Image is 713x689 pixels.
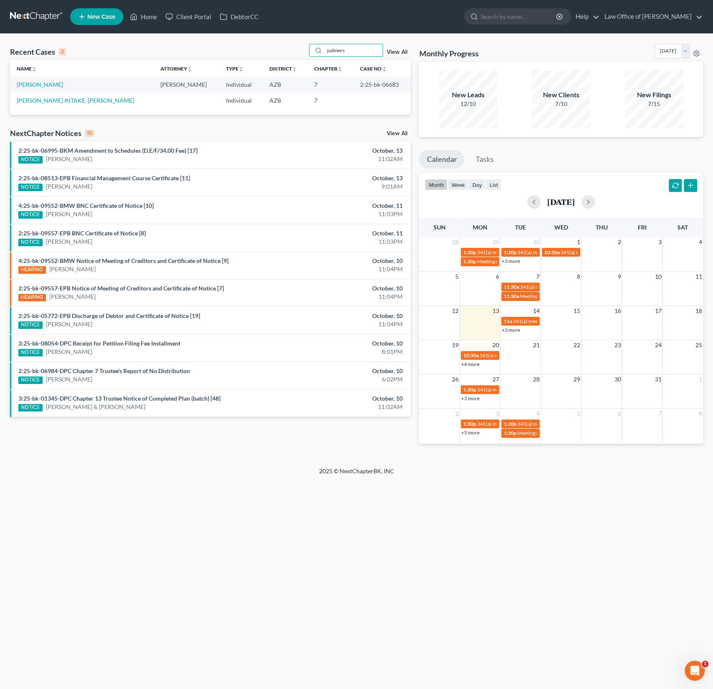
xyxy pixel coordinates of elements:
a: Tasks [468,150,501,169]
span: 10 [654,272,662,282]
input: Search by name... [324,44,383,56]
span: 341(a) meeting for [PERSON_NAME] [561,249,641,255]
div: 12/10 [439,100,497,108]
span: 1:30p [463,249,476,255]
span: 7 [657,409,662,419]
span: 29 [573,374,581,384]
div: October, 13 [280,174,402,182]
span: 1:30p [463,421,476,427]
div: 6:02PM [280,375,402,384]
a: [PERSON_NAME] [17,81,63,88]
span: 30 [613,374,622,384]
div: 11:03PM [280,237,402,246]
iframe: Intercom live chat [685,661,705,681]
span: 2 [617,237,622,247]
td: [PERSON_NAME] [154,77,219,92]
div: NOTICE [18,156,43,164]
td: AZB [262,93,307,108]
span: 28 [451,237,459,247]
span: Meeting of Creditors for [PERSON_NAME] [520,293,613,299]
span: Sat [677,224,688,231]
div: 9:01AM [280,182,402,191]
span: Meeting of Creditors for [PERSON_NAME] [PERSON_NAME] [477,258,610,265]
span: 1:30p [504,430,517,436]
div: 8:01PM [280,348,402,356]
a: Client Portal [161,9,216,24]
a: [PERSON_NAME] [46,237,92,246]
span: 3 [495,409,500,419]
span: 23 [613,340,622,350]
i: unfold_more [187,67,192,72]
a: Districtunfold_more [269,66,297,72]
span: 27 [492,374,500,384]
span: 4 [698,237,703,247]
span: 1:30p [463,258,476,265]
div: 11:03PM [280,210,402,218]
span: 341(a) meeting for [PERSON_NAME] [477,386,558,393]
div: NOTICE [18,211,43,219]
a: +4 more [461,361,480,367]
td: Individual [219,77,262,92]
span: Fri [638,224,647,231]
span: 18 [695,306,703,316]
span: 1:30p [463,386,476,393]
div: Recent Cases [10,47,66,57]
div: 11:02AM [280,403,402,411]
span: 9 [617,272,622,282]
a: [PERSON_NAME] [49,293,96,301]
span: 17 [654,306,662,316]
span: 16 [613,306,622,316]
a: DebtorCC [216,9,263,24]
a: +3 more [502,258,520,264]
span: 13 [492,306,500,316]
input: Search by name... [481,9,557,24]
div: New Clients [532,90,590,100]
span: 5 [576,409,581,419]
button: list [485,179,501,190]
span: 341(a) meeting for [PERSON_NAME] [480,352,560,358]
span: 20 [492,340,500,350]
span: 1 [702,661,708,667]
div: October, 10 [280,394,402,403]
div: New Leads [439,90,497,100]
span: 7 [535,272,540,282]
span: 341(a) meeting for [PERSON_NAME] [520,284,601,290]
a: [PERSON_NAME] [46,320,92,328]
span: 341(a) meeting for [PERSON_NAME] [513,318,594,324]
span: 341(a) meeting for [PERSON_NAME] [477,421,558,427]
div: October, 10 [280,257,402,265]
a: +5 more [461,429,480,436]
span: 11a [504,318,512,324]
span: 24 [654,340,662,350]
span: 14 [532,306,540,316]
i: unfold_more [292,67,297,72]
span: 5 [454,272,459,282]
a: [PERSON_NAME] INTAKE, [PERSON_NAME] [17,97,134,104]
span: 11:30a [504,284,519,290]
td: Individual [219,93,262,108]
a: [PERSON_NAME] [46,155,92,163]
span: 1:30p [504,421,517,427]
h3: Monthly Progress [419,48,478,58]
span: 10:30a [544,249,560,255]
span: 28 [532,374,540,384]
span: Mon [473,224,487,231]
div: New Filings [625,90,683,100]
div: NOTICE [18,349,43,356]
span: 22 [573,340,581,350]
span: 1 [576,237,581,247]
span: 1 [698,374,703,384]
i: unfold_more [337,67,343,72]
span: New Case [87,14,115,20]
a: [PERSON_NAME] [46,210,92,218]
a: View All [386,131,407,136]
a: View All [386,49,407,55]
span: 341(a) meeting for Antawonia [PERSON_NAME] [518,249,623,255]
td: AZB [262,77,307,92]
a: 2:25-bk-09557-EPB BNC Certificate of Notice [8] [18,230,146,237]
div: 10 [85,129,94,137]
td: 7 [307,93,353,108]
div: NOTICE [18,404,43,411]
div: NOTICE [18,184,43,191]
a: Case Nounfold_more [360,66,387,72]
